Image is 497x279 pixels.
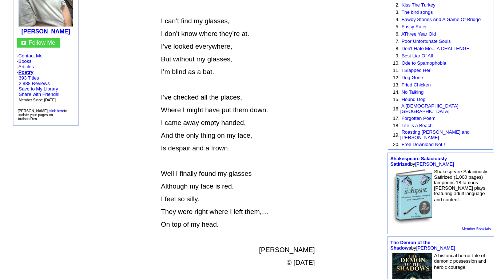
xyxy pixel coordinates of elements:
[395,9,399,15] font: 3.
[161,93,242,101] span: I’ve checked all the places,
[161,43,232,50] span: I’ve looked everywhere,
[393,116,399,121] font: 17.
[402,142,445,147] a: Free Download Not !
[401,9,433,15] a: The bird songs
[402,75,423,80] a: Dog Gone
[259,246,315,254] span: [PERSON_NAME]
[393,123,399,128] font: 18.
[395,2,399,8] font: 2.
[161,208,269,215] span: They were right where I left them,…
[393,89,399,95] font: 14.
[400,129,470,140] a: Roasting [PERSON_NAME] and [PERSON_NAME]
[402,2,436,8] a: Kiss The Turkey
[402,123,433,128] a: Life is a Beach
[395,31,399,37] font: 6.
[390,156,454,167] font: by
[395,17,399,22] font: 4.
[402,60,446,66] a: Ode to Spamophobia
[49,109,64,113] a: click here
[390,240,430,251] a: The Demon of the Shadows
[402,89,424,95] a: No Talking
[434,169,487,202] font: Shakespeare Salaciously Satirized (1,000 pages) lampoons 18 famous [PERSON_NAME] plays featuring ...
[161,221,219,228] span: On top of my head.
[393,75,399,80] font: 12.
[393,132,399,138] font: 19.
[19,86,58,92] a: Save to My Library
[400,103,458,114] a: A [DEMOGRAPHIC_DATA] [GEOGRAPHIC_DATA]
[19,75,39,81] a: 393 Titles
[401,31,436,37] a: AThree Year Old
[161,144,230,152] span: Is despair and a frown.
[393,60,399,66] font: 10.
[393,142,399,147] font: 20.
[402,46,470,51] a: Don't Hate Me... A CHALLENGE
[21,41,26,45] img: gc.jpg
[17,53,75,103] font: · · · ·
[19,92,59,97] a: Share with Friends!
[390,156,447,167] a: Shakespeare Salaciously Satirized
[395,24,399,29] font: 5.
[395,53,399,58] font: 9.
[402,24,427,29] a: Fussy Eater
[390,240,455,251] font: by
[161,195,199,203] span: I feel so silly.
[21,28,70,35] a: [PERSON_NAME]
[392,169,432,225] img: 58063.jpg
[18,53,42,58] a: Contact Me
[402,116,436,121] a: Forgotten Poem
[415,161,454,167] a: [PERSON_NAME]
[287,259,315,266] span: © [DATE]
[393,106,399,112] font: 16.
[161,17,230,25] span: I can’t find my glasses,
[161,68,214,76] span: I’m blind as a bat.
[416,245,455,251] a: [PERSON_NAME]
[434,253,486,270] font: A historical horror tale of demonic possession and heroic courage
[462,227,491,231] a: Member BookAds
[161,106,268,114] span: Where I might have put them down.
[161,30,249,37] span: I don’t know where they’re at.
[17,86,60,102] font: · · ·
[18,64,34,69] a: Articles
[17,75,60,102] font: · ·
[161,55,232,63] span: But without my glasses,
[402,17,481,22] a: Bawdy Stories And A Game Of Bridge
[19,98,56,102] font: Member Since: [DATE]
[18,69,33,75] a: Poetry
[18,109,67,121] font: [PERSON_NAME], to update your pages on AuthorsDen.
[402,82,431,88] a: Fried Chicken
[395,39,399,44] font: 7.
[161,119,246,126] span: I came away empty handed,
[393,82,399,88] font: 13.
[393,97,399,102] font: 15.
[402,53,433,58] a: Best Liar Of All
[161,170,252,177] span: Well I finally found my glasses
[393,68,399,73] font: 11.
[161,132,252,139] span: And the only thing on my face,
[395,46,399,51] font: 8.
[18,58,31,64] a: Books
[402,68,431,73] a: I Slapped Her
[29,40,55,46] a: Follow Me
[19,81,49,86] a: 2,888 Reviews
[402,97,426,102] a: Hound Dog
[402,39,451,44] a: Poor Unfortunate Souls
[161,182,234,190] span: Although my face is red.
